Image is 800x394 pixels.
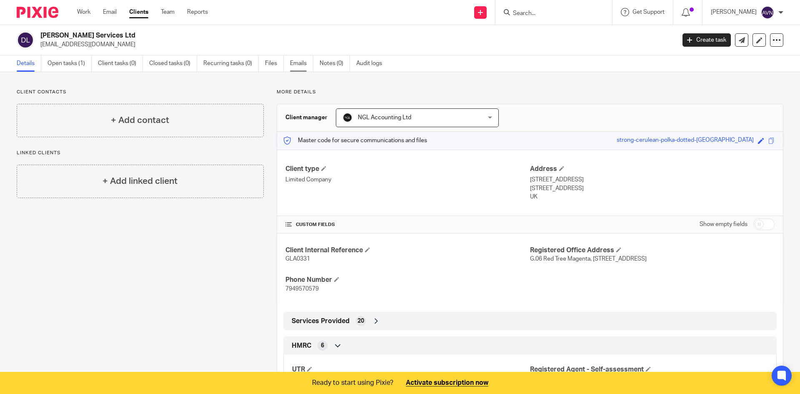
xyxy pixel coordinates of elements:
a: Team [161,8,175,16]
p: UK [530,193,775,201]
h4: Address [530,165,775,173]
a: Reports [187,8,208,16]
img: NGL%20Logo%20Social%20Circle%20JPG.jpg [342,113,352,123]
span: Get Support [632,9,665,15]
a: Open tasks (1) [47,55,92,72]
p: More details [277,89,783,95]
input: Search [512,10,587,18]
a: Create task [682,33,731,47]
p: Master code for secure communications and files [283,136,427,145]
h4: + Add linked client [102,175,177,188]
h4: UTR [292,365,530,374]
span: 7949570579 [285,286,319,292]
h4: Client Internal Reference [285,246,530,255]
a: Audit logs [356,55,388,72]
img: svg%3E [17,31,34,49]
h4: Phone Number [285,276,530,284]
h4: Registered Office Address [530,246,775,255]
h4: Registered Agent - Self-assessment [530,365,768,374]
h4: CUSTOM FIELDS [285,221,530,228]
a: Client tasks (0) [98,55,143,72]
p: Limited Company [285,176,530,184]
a: Notes (0) [320,55,350,72]
img: Pixie [17,7,58,18]
h3: Client manager [285,113,327,122]
a: Details [17,55,41,72]
span: NGL Accounting Ltd [358,115,411,120]
a: Closed tasks (0) [149,55,197,72]
p: [PERSON_NAME] [711,8,757,16]
span: HMRC [292,341,311,350]
a: Files [265,55,284,72]
a: Emails [290,55,313,72]
p: Client contacts [17,89,264,95]
a: Email [103,8,117,16]
div: strong-cerulean-polka-dotted-[GEOGRAPHIC_DATA] [617,136,754,146]
span: 20 [357,317,364,325]
a: Recurring tasks (0) [203,55,259,72]
span: Services Provided [292,317,350,326]
h4: + Add contact [111,114,169,127]
p: [STREET_ADDRESS] [530,184,775,193]
a: Work [77,8,90,16]
span: G.06 Red Tree Magenta, [STREET_ADDRESS] [530,256,647,262]
a: Clients [129,8,148,16]
p: [STREET_ADDRESS] [530,176,775,184]
p: [EMAIL_ADDRESS][DOMAIN_NAME] [40,40,670,49]
label: Show empty fields [700,220,747,228]
img: svg%3E [761,6,774,19]
span: 6 [321,341,324,350]
span: GLA0331 [285,256,310,262]
p: Linked clients [17,150,264,156]
h4: Client type [285,165,530,173]
h2: [PERSON_NAME] Services Ltd [40,31,544,40]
